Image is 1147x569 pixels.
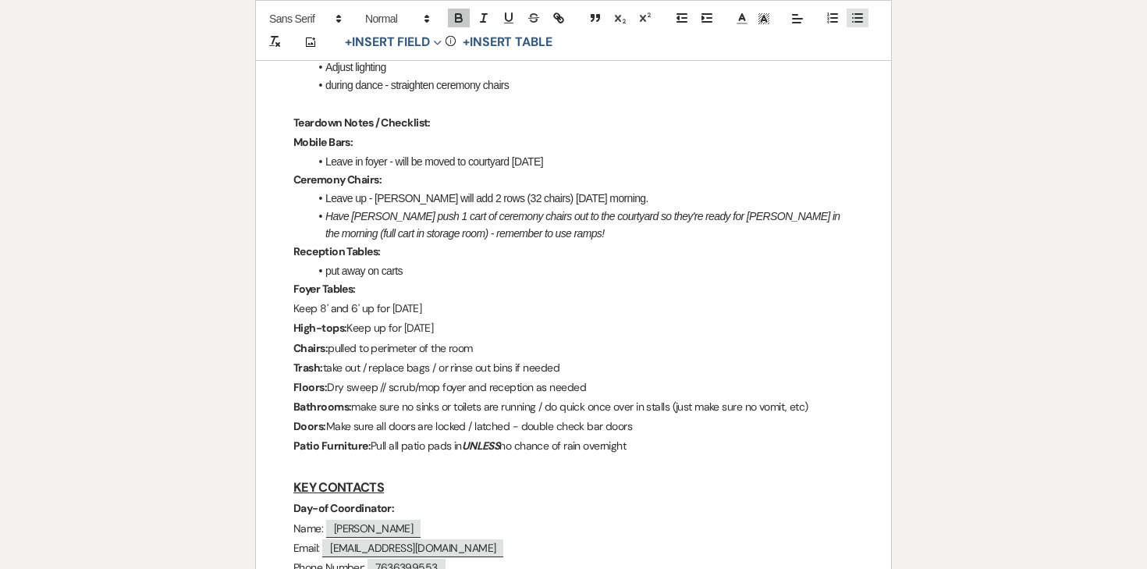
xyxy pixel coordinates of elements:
li: during dance - straighten ceremony chairs [309,76,854,94]
span: [PERSON_NAME] [326,520,421,538]
p: make sure no sinks or toilets are running / do quick once over in stalls (just make sure no vomit... [293,397,854,417]
li: Leave in foyer - will be moved to courtyard [DATE] [309,153,854,170]
p: Pull all patio pads in no chance of rain overnight [293,436,854,456]
strong: Mobile Bars: [293,135,353,149]
em: UNLESS [462,439,500,453]
strong: Trash: [293,361,323,375]
li: Adjust lighting [309,59,854,76]
span: Alignment [787,9,808,28]
li: put away on carts [309,262,854,279]
p: Name: [293,519,854,539]
span: [EMAIL_ADDRESS][DOMAIN_NAME] [322,539,503,557]
span: + [463,36,470,48]
button: Insert Field [339,33,447,52]
span: Header Formats [358,9,435,28]
strong: Doors: [293,419,326,433]
strong: Ceremony Chairs: [293,172,382,187]
span: Text Color [731,9,753,28]
p: Make sure all doors are locked / latched - double check bar doors [293,417,854,436]
p: Keep up for [DATE] [293,318,854,338]
p: Email: [293,539,854,558]
strong: Teardown Notes / Checklist: [293,116,431,130]
strong: Bathrooms: [293,400,351,414]
p: pulled to perimeter of the room [293,339,854,358]
span: Text Background Color [753,9,775,28]
u: KEY CONTACTS [293,479,384,496]
p: Dry sweep // scrub/mop foyer and reception as needed [293,378,854,397]
strong: Reception Tables: [293,244,380,258]
strong: Foyer Tables: [293,282,356,296]
span: + [345,36,352,48]
strong: Chairs: [293,341,328,355]
p: Keep 8' and 6' up for [DATE] [293,299,854,318]
em: Have [PERSON_NAME] push 1 cart of ceremony chairs out to the courtyard so they're ready for [PERS... [325,210,843,240]
strong: Day-of Coordinator: [293,501,394,515]
p: take out / replace bags / or rinse out bins if needed [293,358,854,378]
strong: Patio Furniture: [293,439,371,453]
button: +Insert Table [457,33,558,52]
strong: High-tops: [293,321,346,335]
strong: Floors: [293,380,327,394]
li: Leave up - [PERSON_NAME] will add 2 rows (32 chairs) [DATE] morning. [309,190,854,207]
